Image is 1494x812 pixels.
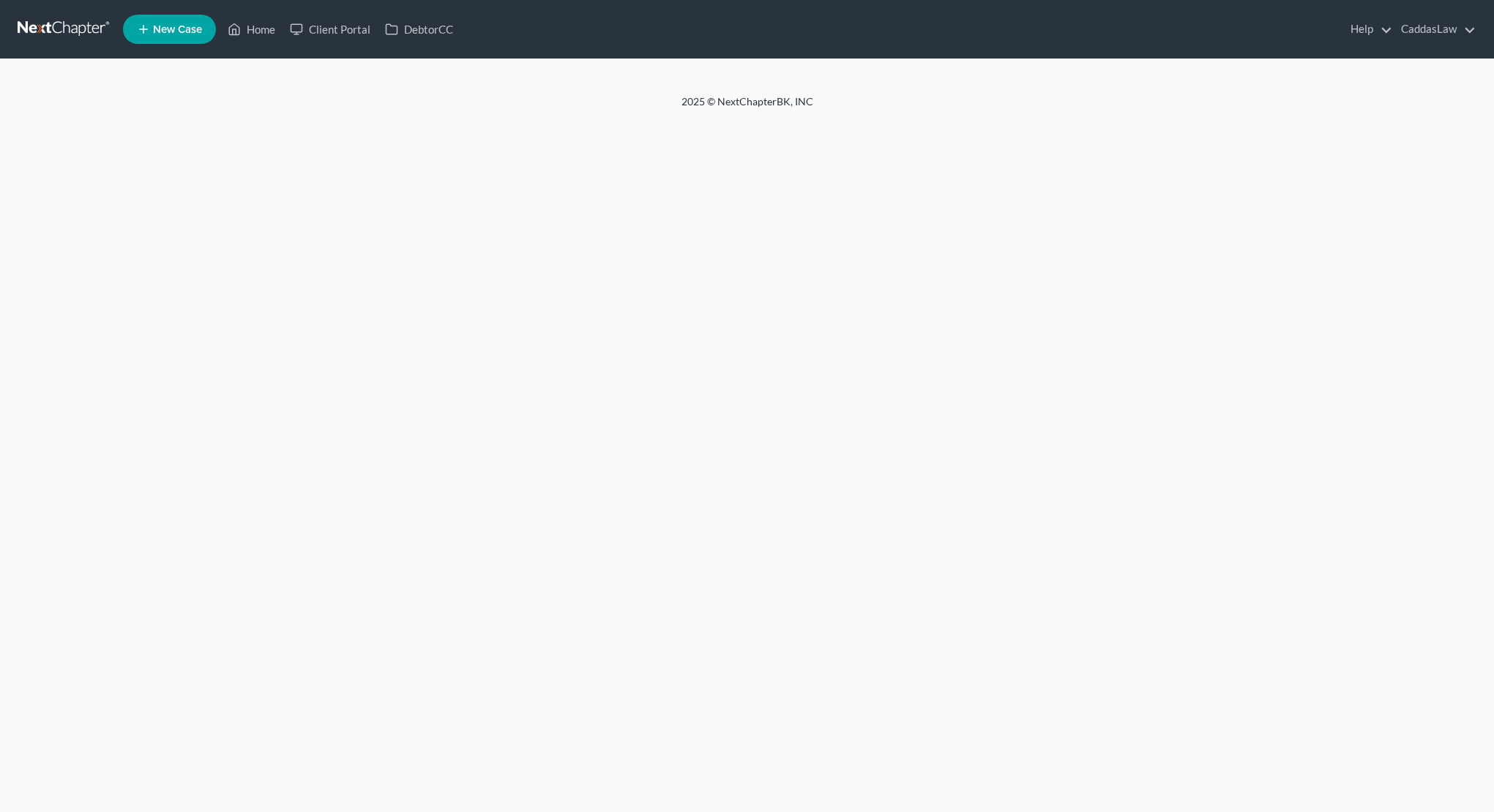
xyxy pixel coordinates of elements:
[283,16,378,42] a: Client Portal
[1343,16,1392,42] a: Help
[330,94,1165,121] div: 2025 © NextChapterBK, INC
[1394,16,1476,42] a: CaddasLaw
[378,16,460,42] a: DebtorCC
[220,16,283,42] a: Home
[123,15,216,44] new-legal-case-button: New Case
